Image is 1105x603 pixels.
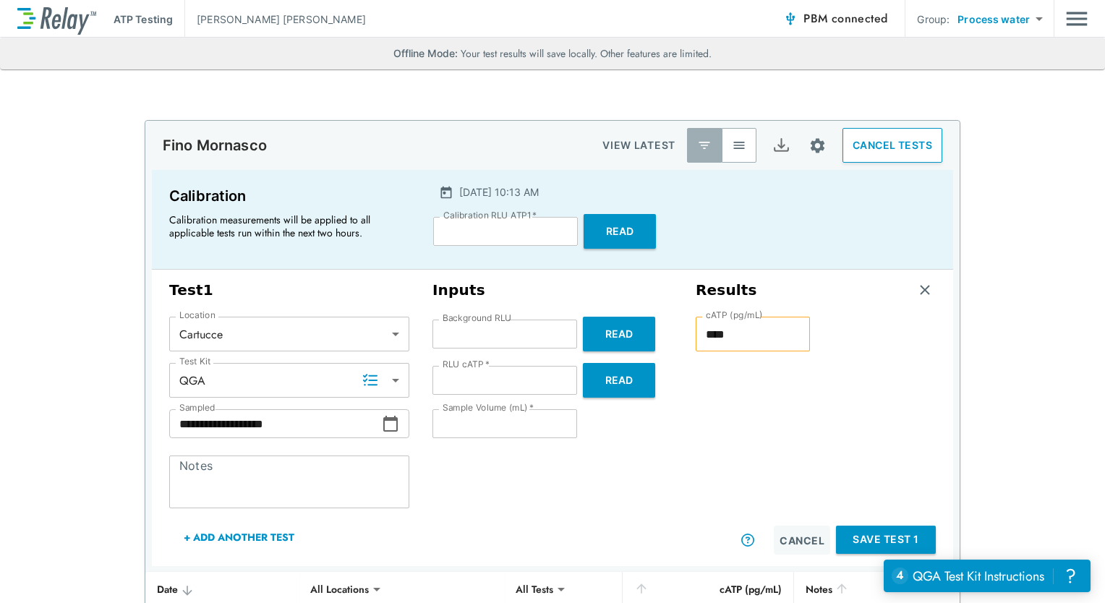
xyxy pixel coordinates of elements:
[169,320,409,348] div: Cartucce
[1066,5,1088,33] button: Main menu
[634,581,782,598] div: cATP (pg/mL)
[774,526,830,555] button: Cancel
[114,12,173,27] p: ATP Testing
[1066,5,1088,33] img: Drawer Icon
[772,137,790,155] img: Export Icon
[777,4,893,33] button: PBM connected
[832,10,888,27] span: connected
[583,363,655,398] button: Read
[696,281,757,299] h3: Results
[169,409,382,438] input: Choose date, selected date is Sep 23, 2025
[459,184,539,200] p: [DATE] 10:13 AM
[179,356,211,367] label: Test Kit
[918,283,932,297] img: Remove
[169,366,409,395] div: QGA
[803,9,887,29] span: PBM
[697,138,712,153] img: Latest
[917,12,950,27] p: Group:
[443,210,537,221] label: Calibration RLU ATP1
[602,137,675,154] p: VIEW LATEST
[169,281,409,299] h3: Test 1
[443,313,511,323] label: Background RLU
[169,184,407,208] p: Calibration
[169,213,401,239] p: Calibration measurements will be applied to all applicable tests run within the next two hours.
[732,138,746,153] img: View All
[842,128,942,163] button: CANCEL TESTS
[458,46,712,61] span: Your test results will save locally. Other features are limited.
[583,317,655,351] button: Read
[806,581,895,598] div: Notes
[443,359,490,369] label: RLU cATP
[443,403,534,413] label: Sample Volume (mL)
[163,137,267,154] p: Fino Mornasco
[884,560,1091,592] iframe: Resource center
[432,281,673,299] h3: Inputs
[783,12,798,26] img: Connected Icon
[393,47,458,59] span: Offline Mode:
[798,127,837,165] button: Site setup
[706,310,763,320] label: cATP (pg/mL)
[764,128,798,163] button: Export
[17,4,96,35] img: LuminUltra Relay
[439,185,453,200] img: Calender Icon
[836,526,936,554] button: Save Test 1
[584,214,656,249] button: Read
[179,403,216,413] label: Sampled
[809,137,827,155] img: Settings Icon
[169,520,309,555] button: + Add Another Test
[179,310,216,320] label: Location
[197,12,366,27] p: [PERSON_NAME] [PERSON_NAME]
